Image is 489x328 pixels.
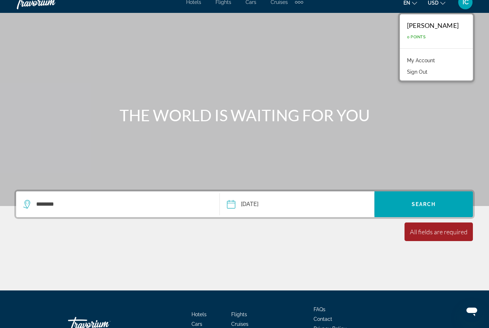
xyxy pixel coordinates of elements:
div: Search widget [16,191,473,217]
button: Date: Sep 4, 2025 [227,191,374,217]
a: Cruises [231,321,248,327]
a: My Account [403,56,439,65]
a: Cars [192,321,202,327]
a: FAQs [314,307,325,312]
a: Contact [314,316,332,322]
button: Search [374,191,473,217]
a: Flights [231,312,247,317]
h1: THE WORLD IS WAITING FOR YOU [110,106,379,124]
a: Hotels [192,312,207,317]
div: [PERSON_NAME] [407,21,459,29]
div: All fields are required [410,228,468,236]
span: Search [412,201,436,207]
iframe: Button to launch messaging window [460,299,483,322]
span: 0 Points [407,35,426,39]
button: Sign Out [403,67,431,77]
